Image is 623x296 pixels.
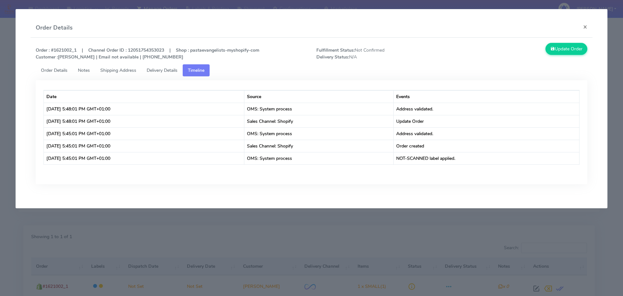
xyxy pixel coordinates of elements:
[394,115,579,127] td: Update Order
[188,67,204,73] span: Timeline
[244,152,394,164] td: OMS: System process
[44,140,245,152] td: [DATE] 5:45:01 PM GMT+01:00
[36,47,259,60] strong: Order : #1621002_1 | Channel Order ID : 12051754353023 | Shop : pastaevangelists-myshopify-com [P...
[44,152,245,164] td: [DATE] 5:45:01 PM GMT+01:00
[394,152,579,164] td: NOT-SCANNED label applied.
[578,18,592,35] button: Close
[316,54,349,60] strong: Delivery Status:
[244,103,394,115] td: OMS: System process
[36,54,58,60] strong: Customer :
[316,47,355,53] strong: Fulfillment Status:
[394,127,579,140] td: Address validated.
[394,90,579,103] th: Events
[44,90,245,103] th: Date
[394,140,579,152] td: Order created
[36,23,73,32] h4: Order Details
[44,127,245,140] td: [DATE] 5:45:01 PM GMT+01:00
[394,103,579,115] td: Address validated.
[244,115,394,127] td: Sales Channel: Shopify
[311,47,452,60] span: Not Confirmed N/A
[100,67,136,73] span: Shipping Address
[36,64,588,76] ul: Tabs
[244,90,394,103] th: Source
[41,67,67,73] span: Order Details
[44,103,245,115] td: [DATE] 5:48:01 PM GMT+01:00
[44,115,245,127] td: [DATE] 5:48:01 PM GMT+01:00
[147,67,177,73] span: Delivery Details
[78,67,90,73] span: Notes
[244,140,394,152] td: Sales Channel: Shopify
[545,43,588,55] button: Update Order
[244,127,394,140] td: OMS: System process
